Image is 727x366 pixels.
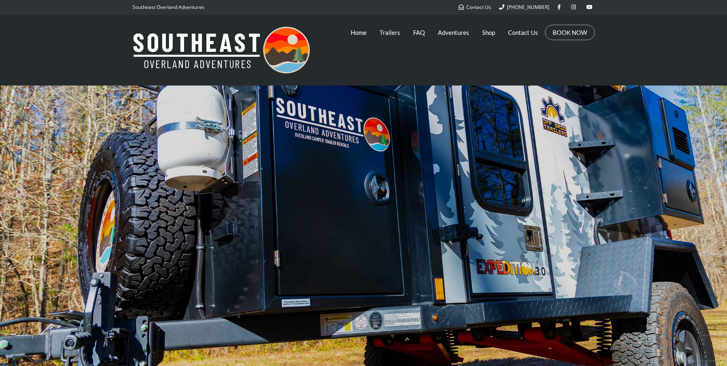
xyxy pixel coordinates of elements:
[508,22,538,43] a: Contact Us
[553,28,587,36] a: BOOK NOW
[413,22,425,43] a: FAQ
[466,4,491,11] span: Contact Us
[133,2,204,13] p: Southeast Overland Adventures
[351,22,367,43] a: Home
[133,27,310,73] img: Southeast Overland Adventures
[380,22,400,43] a: Trailers
[438,22,469,43] a: Adventures
[459,4,491,11] a: Contact Us
[507,4,549,11] span: [PHONE_NUMBER]
[482,22,495,43] a: Shop
[499,4,549,11] a: [PHONE_NUMBER]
